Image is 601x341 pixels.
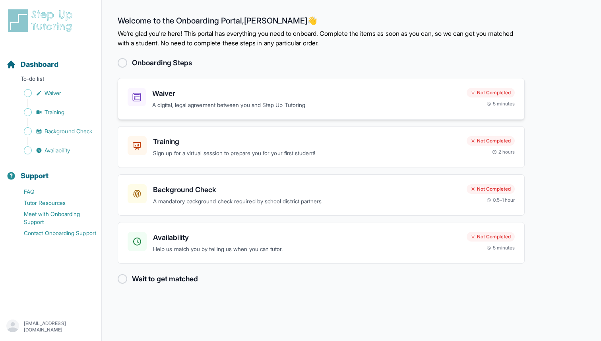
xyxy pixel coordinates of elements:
[118,16,525,29] h2: Welcome to the Onboarding Portal, [PERSON_NAME] 👋
[45,127,92,135] span: Background Check
[118,78,525,120] a: WaiverA digital, legal agreement between you and Step Up TutoringNot Completed5 minutes
[3,158,98,185] button: Support
[118,126,525,168] a: TrainingSign up for a virtual session to prepare you for your first student!Not Completed2 hours
[467,184,515,194] div: Not Completed
[487,197,515,203] div: 0.5-1 hour
[6,145,101,156] a: Availability
[132,273,198,284] h2: Wait to get matched
[132,57,192,68] h2: Onboarding Steps
[24,320,95,333] p: [EMAIL_ADDRESS][DOMAIN_NAME]
[153,232,460,243] h3: Availability
[118,29,525,48] p: We're glad you're here! This portal has everything you need to onboard. Complete the items as soo...
[467,232,515,242] div: Not Completed
[118,222,525,264] a: AvailabilityHelp us match you by telling us when you can tutor.Not Completed5 minutes
[152,88,460,99] h3: Waiver
[45,108,65,116] span: Training
[152,101,460,110] p: A digital, legal agreement between you and Step Up Tutoring
[6,88,101,99] a: Waiver
[6,208,101,228] a: Meet with Onboarding Support
[153,149,460,158] p: Sign up for a virtual session to prepare you for your first student!
[492,149,515,155] div: 2 hours
[6,197,101,208] a: Tutor Resources
[6,320,95,334] button: [EMAIL_ADDRESS][DOMAIN_NAME]
[6,126,101,137] a: Background Check
[45,89,61,97] span: Waiver
[118,174,525,216] a: Background CheckA mandatory background check required by school district partnersNot Completed0.5...
[153,184,460,195] h3: Background Check
[3,46,98,73] button: Dashboard
[467,88,515,97] div: Not Completed
[21,170,49,181] span: Support
[487,101,515,107] div: 5 minutes
[6,107,101,118] a: Training
[153,245,460,254] p: Help us match you by telling us when you can tutor.
[153,197,460,206] p: A mandatory background check required by school district partners
[467,136,515,146] div: Not Completed
[6,8,77,33] img: logo
[45,146,70,154] span: Availability
[6,186,101,197] a: FAQ
[3,75,98,86] p: To-do list
[6,228,101,239] a: Contact Onboarding Support
[487,245,515,251] div: 5 minutes
[6,59,58,70] a: Dashboard
[21,59,58,70] span: Dashboard
[153,136,460,147] h3: Training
